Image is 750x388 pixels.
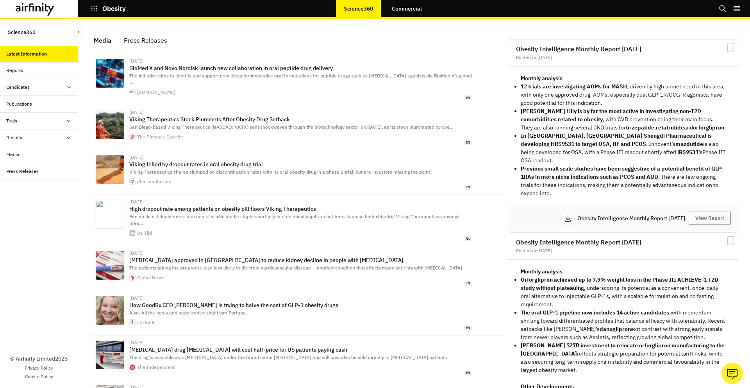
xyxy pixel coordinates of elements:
div: [DATE] [129,59,472,63]
p: [MEDICAL_DATA] drug [MEDICAL_DATA] will cost half-price for US patients paying cash [129,347,472,353]
strong: HRS9531’s [675,149,702,156]
h2: Obesity Intelligence Monthly Report [DATE] [516,239,731,245]
div: Latest Information [6,50,47,57]
div: Media [6,151,19,158]
span: Eén op de vijf deelnemers aan een klinische studie stopte voortijdig met de obesitaspil van het A... [129,214,460,226]
strong: 12 trials are investigating AOMs for MASH [521,83,627,90]
img: ff9a3e5fb39c96d1ddbdf10863143508078b3306d4d2644088c3dadf78676a62.jpg [96,251,124,280]
a: [DATE]BioMed X and Novo Nordisk launch new collaboration in oral peptide drug deliveryThe initiat... [89,54,505,105]
a: Privacy Policy [25,365,53,372]
a: [DATE]How GoodRx CEO [PERSON_NAME] is trying to halve the cost of GLP-1 obesity drugsAlso: All th... [89,291,505,336]
span: en [464,370,472,375]
div: Results [6,134,22,141]
div: Global News [137,275,164,280]
span: Also: All the news and watercooler chat from Fortune. [129,310,247,316]
div: Press Releases [6,168,39,175]
img: hao-qin-viking-unsplash-1200x675.jpg [96,155,124,184]
img: biomed-x-and-novo-nordisk-launch.jpg [96,59,124,88]
strong: [PERSON_NAME] [521,108,565,115]
p: Viking Therapeutics Stock Plummets After Obesity Drug Setback [129,116,472,122]
span: Viking Therapeutics shares slumped on discontinuation rates with its oral obesity drug in a phase... [129,169,432,175]
span: en [464,95,472,101]
button: Obesity [91,2,126,15]
a: [DATE]Viking felled by dropout rates in oral obesity drug trialViking Therapeutics shares slumped... [89,150,505,195]
li: , driven by high unmet need in this area, with only one approved drug. AOMs, especially dual GLP-... [521,83,726,107]
h2: Obesity Intelligence Monthly Report [DATE] [516,46,731,52]
div: [DATE] [129,199,472,204]
svg: Bookmark Report [726,43,736,52]
a: Cookie Policy [25,373,53,380]
strong: Previous small scale studies have been suggestive of a potential benefit of GLP-1RAs in more nich... [521,165,724,180]
strong: The oral GLP-1 pipeline now includes 14 active candidates, [521,309,671,316]
span: The drug is available as a [MEDICAL_DATA] under the brand name [MEDICAL_DATA] and will now also b... [129,354,447,360]
p: BioMed X and Novo Nordisk launch new collaboration in oral peptide drug delivery [129,65,472,71]
img: view [96,200,124,228]
img: websitelogo-detijd.svg [130,230,135,236]
div: [DATE] [129,251,472,255]
p: How GoodRx CEO [PERSON_NAME] is trying to halve the cost of GLP-1 obesity drugs [129,302,472,308]
strong: Lilly is by far the most active in investigating non-T2D comorbidities related to obesity [521,108,701,123]
button: View Report [689,212,731,225]
a: [DATE][MEDICAL_DATA] drug [MEDICAL_DATA] will cost half-price for US patients paying cashThe drug... [89,336,505,380]
img: GettyImages-1690016052.jpeg [96,341,124,369]
span: en [464,325,472,331]
li: , with CVD prevention being their main focus. They are also running several CKD trials for , and . [521,107,726,132]
div: [DATE] [129,340,472,345]
li: . Innovent’s is also being developed for OSA, with a Phase III readout shortly after Phase III OS... [521,132,726,165]
li: . There are few ongoing trials for these indications, making them a potentially advantageous indi... [521,165,726,198]
button: Search [719,2,727,15]
div: Publications [6,101,32,108]
strong: Orforglipron achieved up to 7.9% weight loss in the Phase III ACHIEVE-1 T2D study without plateauing [521,276,718,291]
p: Obesity Intelligence Monthly Report [DATE] [577,216,689,221]
a: [DATE]High dropout rate among patients on obesity pill floors Viking TherapeuticsEén op de vijf d... [89,195,505,246]
img: 134ef81f5668dc78080f6bd19ca2310b [130,275,135,280]
img: favicon.ico [130,90,135,95]
a: [DATE]Viking Therapeutics Stock Plummets After Obesity Drug SetbackSan Diego-based Viking Therape... [89,105,505,150]
span: The initiative aims to identify and support new ideas for innovative oral formulations for peptid... [129,73,472,85]
span: San Diego-based Viking Therapeutics (NASDAQ: VKTX) sent shockwaves through the biotechnology sect... [129,124,454,130]
li: , underscoring its potential as a convenient, once-daily oral alternative to injectable GLP-1s, w... [521,276,726,309]
div: [DATE] [129,110,472,115]
div: Posted on [DATE] [516,55,731,60]
p: Science360 [8,25,36,40]
div: Candidates [6,84,30,91]
img: favicon.png [130,179,135,184]
p: Obesity [102,5,126,12]
div: [DOMAIN_NAME] [137,90,175,95]
img: icon-512x512.png [130,365,135,370]
strong: tirzepatide [626,124,654,131]
p: High dropout rate among patients on obesity pill floors Viking Therapeutics [129,206,472,212]
div: pharmaphorum [137,179,171,184]
div: The Pinnacle Gazette [137,135,183,139]
img: favicon.ico [130,134,135,140]
img: Wendy-Barnes_Color-e1755592954869.jpg [96,296,124,325]
strong: [PERSON_NAME] $27B investment to relocate orforglipron manufacturing to the [GEOGRAPHIC_DATA] [521,342,725,357]
button: Close Sidebar [73,27,84,37]
p: © Airfinity Limited 2025 [10,355,68,363]
div: Posted on [DATE] [516,248,731,253]
div: Press Releases [124,34,167,46]
span: en [464,140,472,145]
div: De Tijd [137,231,152,235]
span: The patients taking the drug were also less likely to die from cardiovascular disease — another c... [129,265,463,271]
img: apple-touch-icon.png [130,320,135,325]
div: [DATE] [129,296,472,300]
p: Viking felled by dropout rates in oral obesity drug trial [129,161,472,167]
button: Ask our analysts [721,363,743,384]
div: The Independent [137,365,175,370]
li: reflects strategic preparation for potential tariff risks, while also securing long-term supply c... [521,341,726,374]
span: en [464,185,472,190]
div: Trials [6,117,17,124]
strong: Monthly analysis [521,75,562,82]
div: Fortune [137,320,154,325]
strong: danuglipron [600,325,631,332]
span: en [464,281,472,286]
div: [DATE] [129,155,472,160]
li: with momentum shifting toward differentiated profiles that balance efficacy with tolerability. Re... [521,309,726,341]
svg: Bookmark Report [726,236,736,246]
strong: In [GEOGRAPHIC_DATA], [GEOGRAPHIC_DATA] Shengdi Pharmaceutical is developing HRS9531 to target OS... [521,132,712,147]
p: [MEDICAL_DATA] approved in [GEOGRAPHIC_DATA] to reduce kidney decline in people with [MEDICAL_DATA] [129,257,472,263]
p: Science360 [344,5,373,12]
span: nl [464,236,472,241]
a: [DATE][MEDICAL_DATA] approved in [GEOGRAPHIC_DATA] to reduce kidney decline in people with [MEDIC... [89,246,505,291]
